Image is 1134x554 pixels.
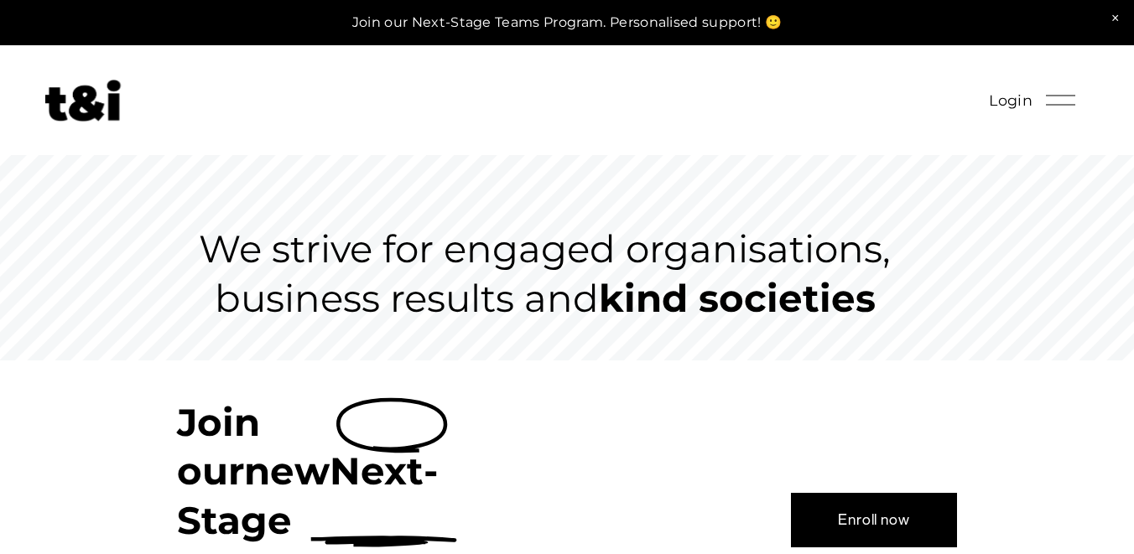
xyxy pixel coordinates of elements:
strong: Join our [177,399,271,494]
a: Enroll now [791,493,957,546]
strong: new [244,448,330,494]
strong: kind societies [599,275,876,321]
img: Future of Work Experts [45,80,121,122]
h3: We strive for engaged organisations, business results and [177,225,913,323]
a: Login [989,87,1033,114]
